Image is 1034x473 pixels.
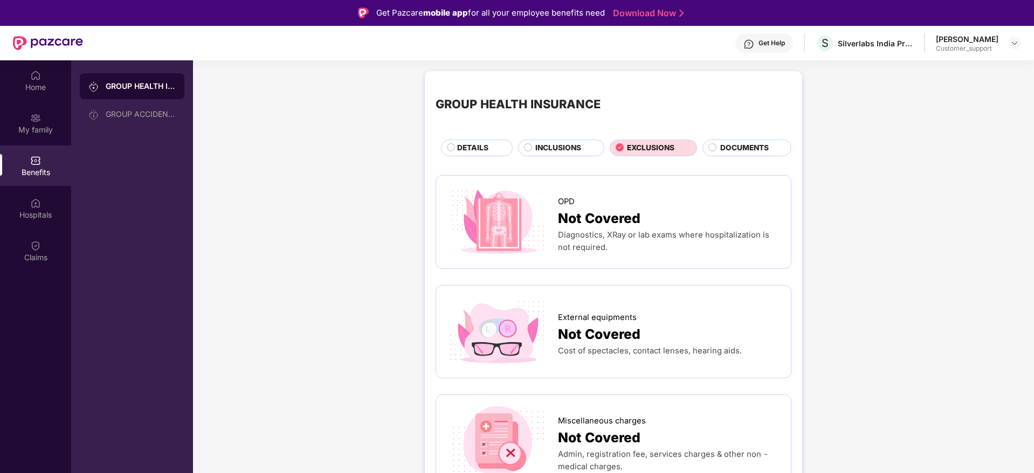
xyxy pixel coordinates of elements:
a: Download Now [613,8,680,19]
span: External equipments [558,311,637,324]
img: svg+xml;base64,PHN2ZyBpZD0iQmVuZWZpdHMiIHhtbG5zPSJodHRwOi8vd3d3LnczLm9yZy8yMDAwL3N2ZyIgd2lkdGg9Ij... [30,155,41,166]
span: Not Covered [558,208,640,229]
div: Get Help [759,39,785,47]
span: Admin, registration fee, services charges & other non - medical charges. [558,449,769,471]
span: OPD [558,196,575,208]
span: S [822,37,829,50]
img: svg+xml;base64,PHN2ZyBpZD0iRHJvcGRvd24tMzJ4MzIiIHhtbG5zPSJodHRwOi8vd3d3LnczLm9yZy8yMDAwL3N2ZyIgd2... [1010,39,1019,47]
img: svg+xml;base64,PHN2ZyBpZD0iSG9tZSIgeG1sbnM9Imh0dHA6Ly93d3cudzMub3JnLzIwMDAvc3ZnIiB3aWR0aD0iMjAiIG... [30,70,41,81]
img: svg+xml;base64,PHN2ZyB3aWR0aD0iMjAiIGhlaWdodD0iMjAiIHZpZXdCb3g9IjAgMCAyMCAyMCIgZmlsbD0ibm9uZSIgeG... [88,109,99,120]
div: GROUP HEALTH INSURANCE [106,81,176,92]
span: Not Covered [558,324,640,345]
span: Cost of spectacles, contact lenses, hearing aids. [558,346,742,356]
img: Logo [358,8,369,18]
img: svg+xml;base64,PHN2ZyBpZD0iSGVscC0zMngzMiIgeG1sbnM9Imh0dHA6Ly93d3cudzMub3JnLzIwMDAvc3ZnIiB3aWR0aD... [743,39,754,50]
img: Stroke [679,8,684,19]
img: icon [447,296,549,367]
img: icon [447,186,549,258]
img: svg+xml;base64,PHN2ZyB3aWR0aD0iMjAiIGhlaWdodD0iMjAiIHZpZXdCb3g9IjAgMCAyMCAyMCIgZmlsbD0ibm9uZSIgeG... [88,81,99,92]
span: EXCLUSIONS [627,142,674,154]
img: svg+xml;base64,PHN2ZyBpZD0iQ2xhaW0iIHhtbG5zPSJodHRwOi8vd3d3LnczLm9yZy8yMDAwL3N2ZyIgd2lkdGg9IjIwIi... [30,240,41,251]
span: DETAILS [457,142,488,154]
span: Not Covered [558,427,640,448]
span: Miscellaneous charges [558,415,646,427]
div: Silverlabs India Private Limited [838,38,913,48]
img: svg+xml;base64,PHN2ZyB3aWR0aD0iMjAiIGhlaWdodD0iMjAiIHZpZXdCb3g9IjAgMCAyMCAyMCIgZmlsbD0ibm9uZSIgeG... [30,113,41,123]
strong: mobile app [423,8,468,18]
div: GROUP ACCIDENTAL INSURANCE [106,110,176,119]
span: Diagnostics, XRay or lab exams where hospitalization is not required. [558,230,769,252]
div: Get Pazcare for all your employee benefits need [376,6,605,19]
span: INCLUSIONS [535,142,581,154]
span: DOCUMENTS [720,142,769,154]
div: Customer_support [936,44,998,53]
img: svg+xml;base64,PHN2ZyBpZD0iSG9zcGl0YWxzIiB4bWxucz0iaHR0cDovL3d3dy53My5vcmcvMjAwMC9zdmciIHdpZHRoPS... [30,198,41,208]
div: [PERSON_NAME] [936,34,998,44]
div: GROUP HEALTH INSURANCE [436,95,601,113]
img: New Pazcare Logo [13,36,83,50]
